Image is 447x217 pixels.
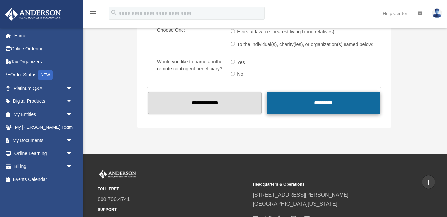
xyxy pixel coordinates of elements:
span: arrow_drop_down [66,134,79,147]
a: Billingarrow_drop_down [5,160,83,173]
a: menu [89,12,97,17]
div: NEW [38,70,53,80]
a: My [PERSON_NAME] Teamarrow_drop_down [5,121,83,134]
span: arrow_drop_down [66,147,79,161]
a: My Documentsarrow_drop_down [5,134,83,147]
label: Would you like to name another remote contingent beneficiary? [154,57,225,81]
label: No [235,69,246,80]
i: vertical_align_top [425,178,432,186]
small: TOLL FREE [98,186,248,193]
a: Tax Organizers [5,55,83,68]
a: Online Learningarrow_drop_down [5,147,83,160]
img: Anderson Advisors Platinum Portal [3,8,63,21]
small: Headquarters & Operations [253,181,403,188]
i: menu [89,9,97,17]
label: Yes [235,57,248,68]
a: My Entitiesarrow_drop_down [5,108,83,121]
a: [STREET_ADDRESS][PERSON_NAME] [253,192,348,198]
a: Online Ordering [5,42,83,55]
small: SUPPORT [98,206,248,213]
a: vertical_align_top [422,175,435,189]
span: arrow_drop_down [66,121,79,134]
a: Order StatusNEW [5,68,83,82]
a: Platinum Q&Aarrow_drop_down [5,82,83,95]
label: To the individual(s), charity(ies), or organization(s) named below: [235,39,376,50]
span: arrow_drop_down [66,95,79,108]
label: Heirs at law (i.e. nearest living blood relatives) [235,27,337,37]
a: Digital Productsarrow_drop_down [5,95,83,108]
i: search [110,9,118,16]
a: Home [5,29,83,42]
a: Events Calendar [5,173,83,186]
img: Anderson Advisors Platinum Portal [98,170,137,179]
a: [GEOGRAPHIC_DATA][US_STATE] [253,201,337,207]
label: Choose One: [154,26,225,51]
img: User Pic [432,8,442,18]
span: arrow_drop_down [66,108,79,121]
a: 800.706.4741 [98,197,130,202]
span: arrow_drop_down [66,160,79,173]
span: arrow_drop_down [66,82,79,95]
